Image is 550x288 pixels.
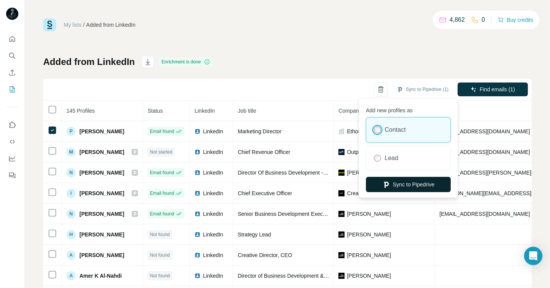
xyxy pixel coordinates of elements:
[194,149,201,155] img: LinkedIn logo
[6,152,18,165] button: Dashboard
[385,125,406,134] label: Contact
[6,49,18,63] button: Search
[79,272,122,280] span: Amer K Al-Nahdi
[79,169,124,176] span: [PERSON_NAME]
[147,108,163,114] span: Status
[79,210,124,218] span: [PERSON_NAME]
[203,189,223,197] span: LinkedIn
[150,252,170,259] span: Not found
[203,231,223,238] span: LinkedIn
[150,149,172,155] span: Not started
[79,148,124,156] span: [PERSON_NAME]
[524,247,542,265] div: Open Intercom Messenger
[79,128,124,135] span: [PERSON_NAME]
[366,104,451,114] p: Add new profiles as
[83,21,85,29] li: /
[194,211,201,217] img: LinkedIn logo
[439,128,530,134] span: [EMAIL_ADDRESS][DOMAIN_NAME]
[385,154,398,163] label: Lead
[238,170,350,176] span: Director Of Business Development - Live Media
[150,128,174,135] span: Email found
[347,272,391,280] span: [PERSON_NAME]
[338,252,345,258] img: company-logo
[338,273,345,279] img: company-logo
[194,231,201,238] img: LinkedIn logo
[347,169,391,176] span: [PERSON_NAME]
[203,272,223,280] span: LinkedIn
[338,190,345,196] img: company-logo
[66,108,95,114] span: 145 Profiles
[64,22,82,28] a: My lists
[159,57,212,66] div: Enrichment is done
[347,210,391,218] span: [PERSON_NAME]
[6,66,18,79] button: Enrich CSV
[66,271,76,280] div: A
[238,190,292,196] span: Chief Executive Officer
[6,168,18,182] button: Feedback
[439,149,530,155] span: [EMAIL_ADDRESS][DOMAIN_NAME]
[366,177,451,192] button: Sync to Pipedrive
[150,210,174,217] span: Email found
[194,190,201,196] img: LinkedIn logo
[43,18,56,31] img: Surfe Logo
[498,15,533,25] button: Buy credits
[238,231,271,238] span: Strategy Lead
[203,169,223,176] span: LinkedIn
[150,272,170,279] span: Not found
[150,190,174,197] span: Email found
[458,83,528,96] button: Find emails (1)
[194,252,201,258] img: LinkedIn logo
[450,15,465,24] p: 4,862
[338,231,345,238] img: company-logo
[194,108,215,114] span: LinkedIn
[43,56,135,68] h1: Added from LinkedIn
[79,189,124,197] span: [PERSON_NAME]
[203,251,223,259] span: LinkedIn
[6,135,18,149] button: Use Surfe API
[66,209,76,218] div: N
[66,230,76,239] div: H
[203,128,223,135] span: LinkedIn
[203,210,223,218] span: LinkedIn
[238,252,292,258] span: Creative Director, CEO
[347,251,391,259] span: [PERSON_NAME]
[150,169,174,176] span: Email found
[86,21,136,29] div: Added from LinkedIn
[238,211,334,217] span: Senior Business Development Executive
[338,108,361,114] span: Company
[79,231,124,238] span: [PERSON_NAME]
[480,86,515,93] span: Find emails (1)
[66,147,76,157] div: M
[66,127,76,136] div: P
[338,170,345,176] img: company-logo
[391,84,454,95] button: Sync to Pipedrive (1)
[338,149,345,155] img: company-logo
[347,189,388,197] span: Creative Formula
[238,273,347,279] span: Director of Business Development & Accounts
[6,118,18,132] button: Use Surfe on LinkedIn
[238,128,281,134] span: Marketing Director
[238,108,256,114] span: Job title
[238,149,290,155] span: Chief Revenue Officer
[347,231,391,238] span: [PERSON_NAME]
[439,211,530,217] span: [EMAIL_ADDRESS][DOMAIN_NAME]
[347,148,380,156] span: Output Sports
[194,128,201,134] img: LinkedIn logo
[6,32,18,46] button: Quick start
[150,231,170,238] span: Not found
[194,273,201,279] img: LinkedIn logo
[66,251,76,260] div: A
[338,211,345,217] img: company-logo
[66,189,76,198] div: I
[203,148,223,156] span: LinkedIn
[79,251,124,259] span: [PERSON_NAME]
[6,8,18,20] img: Avatar
[482,15,485,24] p: 0
[347,128,361,135] span: Ethos
[194,170,201,176] img: LinkedIn logo
[66,168,76,177] div: N
[6,83,18,96] button: My lists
